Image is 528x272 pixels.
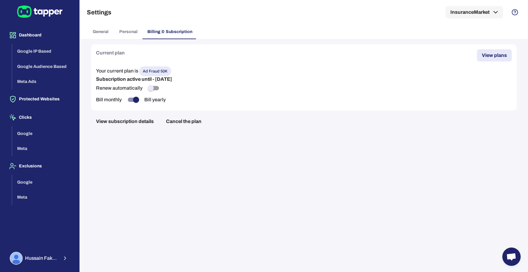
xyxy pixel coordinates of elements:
[96,49,125,57] h6: Current plan
[12,190,74,205] button: Meta
[5,163,74,168] a: Exclusions
[96,85,142,91] span: Renew automatically
[114,24,142,39] button: Personal
[12,175,74,190] button: Google
[445,6,503,18] button: InsuranceMarket
[5,96,74,101] a: Protected Websites
[96,97,122,103] span: Bill monthly
[139,69,171,74] span: Ad Fraud 50K
[161,115,206,128] button: Cancel the plan
[477,49,512,61] button: View plans
[91,115,159,128] button: View subscription details
[5,249,74,267] button: Hussain FakhruddinHussain Fakhruddin
[12,130,74,136] a: Google
[12,44,74,59] button: Google IP Based
[96,66,512,76] p: Your current plan is
[12,179,74,184] a: Google
[477,52,512,58] a: View plans
[12,79,74,84] a: Meta Ads
[87,24,114,39] button: General
[12,146,74,151] a: Meta
[25,255,58,261] span: Hussain Fakhruddin
[12,48,74,54] a: Google IP Based
[96,76,512,82] p: Subscription active until - [DATE]
[87,9,111,16] h5: Settings
[12,59,74,74] button: Google Audience Based
[12,74,74,89] button: Meta Ads
[142,24,197,39] button: Billing & Subscription
[5,32,74,37] a: Dashboard
[5,91,74,108] button: Protected Websites
[12,63,74,69] a: Google Audience Based
[5,109,74,126] button: Clicks
[10,252,22,264] img: Hussain Fakhruddin
[12,141,74,156] button: Meta
[502,248,521,266] a: Open chat
[5,158,74,175] button: Exclusions
[5,27,74,44] button: Dashboard
[12,194,74,199] a: Meta
[12,126,74,141] button: Google
[144,97,166,103] span: Bill yearly
[87,24,521,39] div: platform selection
[5,114,74,120] a: Clicks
